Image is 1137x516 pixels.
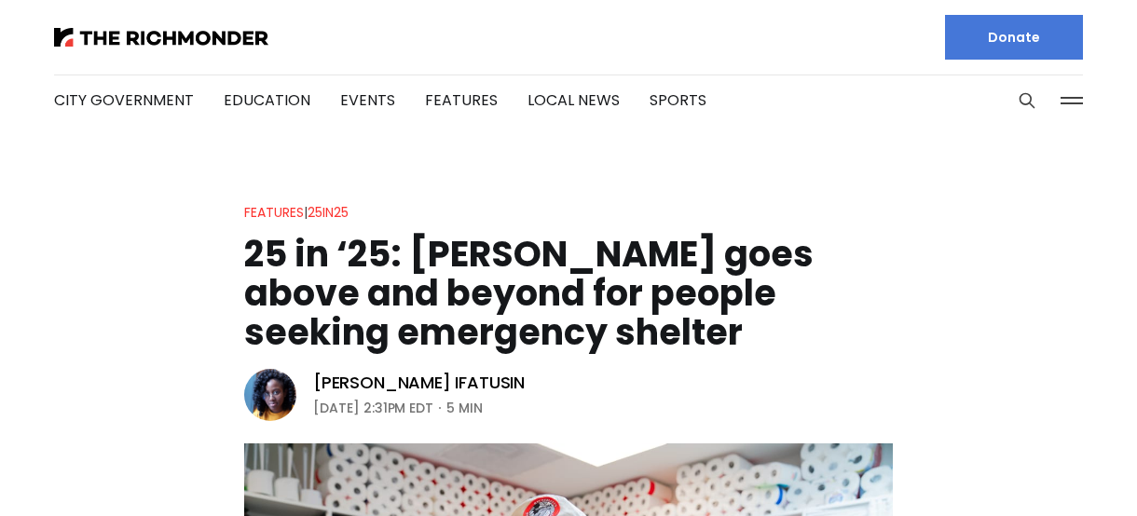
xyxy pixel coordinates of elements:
a: 25in25 [308,203,349,222]
img: The Richmonder [54,28,268,47]
a: Education [224,89,310,111]
span: 5 min [446,397,483,419]
img: Victoria A. Ifatusin [244,369,296,421]
button: Search this site [1013,87,1041,115]
h1: 25 in ‘25: [PERSON_NAME] goes above and beyond for people seeking emergency shelter [244,235,893,352]
a: Donate [945,15,1083,60]
a: [PERSON_NAME] Ifatusin [313,372,525,394]
a: Events [340,89,395,111]
a: Sports [650,89,706,111]
time: [DATE] 2:31PM EDT [313,397,433,419]
div: | [244,201,349,224]
a: City Government [54,89,194,111]
a: Features [425,89,498,111]
a: Local News [527,89,620,111]
a: Features [244,203,304,222]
